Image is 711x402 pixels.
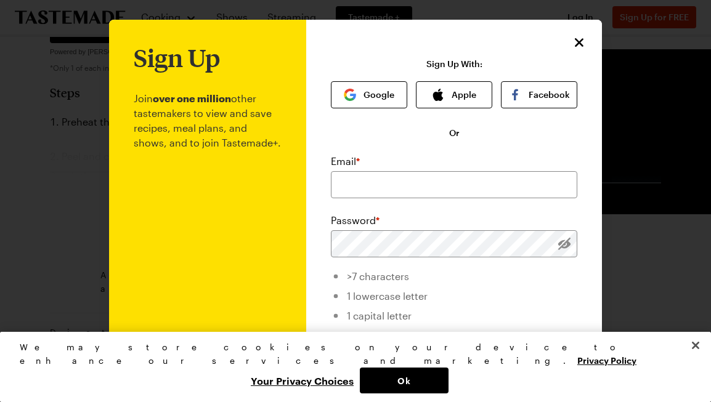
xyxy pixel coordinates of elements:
[245,368,360,393] button: Your Privacy Choices
[416,81,492,108] button: Apple
[347,310,412,321] span: 1 capital letter
[331,154,360,169] label: Email
[134,44,220,71] h1: Sign Up
[347,290,428,302] span: 1 lowercase letter
[577,354,636,366] a: More information about your privacy, opens in a new tab
[347,329,390,341] span: 1 number
[426,59,482,69] p: Sign Up With:
[331,81,407,108] button: Google
[20,340,681,393] div: Privacy
[449,127,460,139] span: Or
[153,92,231,104] b: over one million
[347,270,409,282] span: >7 characters
[501,81,577,108] button: Facebook
[571,34,587,50] button: Close
[20,340,681,368] div: We may store cookies on your device to enhance our services and marketing.
[360,368,449,393] button: Ok
[682,332,709,359] button: Close
[331,213,380,228] label: Password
